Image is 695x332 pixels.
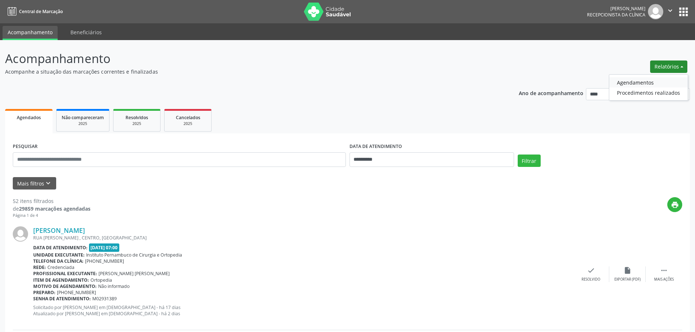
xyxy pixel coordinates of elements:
[654,277,674,282] div: Mais ações
[587,5,645,12] div: [PERSON_NAME]
[13,197,90,205] div: 52 itens filtrados
[623,266,632,274] i: insert_drive_file
[62,121,104,126] div: 2025
[350,141,402,152] label: DATA DE ATENDIMENTO
[86,252,182,258] span: Instituto Pernambuco de Cirurgia e Ortopedia
[666,7,674,15] i: 
[33,245,88,251] b: Data de atendimento:
[33,277,89,283] b: Item de agendamento:
[119,121,155,126] div: 2025
[5,68,484,75] p: Acompanhe a situação das marcações correntes e finalizadas
[3,26,58,40] a: Acompanhamento
[33,226,85,234] a: [PERSON_NAME]
[587,266,595,274] i: check
[663,4,677,19] button: 
[47,264,74,270] span: Credenciada
[609,77,688,87] a: Agendamentos
[667,197,682,212] button: print
[33,289,55,296] b: Preparo:
[90,277,112,283] span: Ortopedia
[13,205,90,212] div: de
[17,114,41,121] span: Agendados
[614,277,641,282] div: Exportar (PDF)
[33,258,84,264] b: Telefone da clínica:
[92,296,117,302] span: M02931389
[33,252,85,258] b: Unidade executante:
[98,283,130,289] span: Não informado
[609,87,688,98] a: Procedimentos realizados
[587,12,645,18] span: Recepcionista da clínica
[33,296,91,302] b: Senha de atendimento:
[13,177,56,190] button: Mais filtroskeyboard_arrow_down
[677,5,690,18] button: apps
[518,155,541,167] button: Filtrar
[582,277,600,282] div: Resolvido
[13,226,28,242] img: img
[5,5,63,17] a: Central de Marcação
[170,121,206,126] div: 2025
[62,114,104,121] span: Não compareceram
[33,264,46,270] b: Rede:
[519,88,583,97] p: Ano de acompanhamento
[126,114,148,121] span: Resolvidos
[671,201,679,209] i: print
[33,270,97,277] b: Profissional executante:
[609,74,688,101] ul: Relatórios
[33,304,573,317] p: Solicitado por [PERSON_NAME] em [DEMOGRAPHIC_DATA] - há 17 dias Atualizado por [PERSON_NAME] em [...
[85,258,124,264] span: [PHONE_NUMBER]
[57,289,96,296] span: [PHONE_NUMBER]
[44,179,52,187] i: keyboard_arrow_down
[5,50,484,68] p: Acompanhamento
[65,26,107,39] a: Beneficiários
[13,212,90,219] div: Página 1 de 4
[99,270,170,277] span: [PERSON_NAME] [PERSON_NAME]
[89,243,120,252] span: [DATE] 07:00
[648,4,663,19] img: img
[19,205,90,212] strong: 29859 marcações agendadas
[176,114,200,121] span: Cancelados
[33,235,573,241] div: RUA [PERSON_NAME] , CENTRO, [GEOGRAPHIC_DATA]
[19,8,63,15] span: Central de Marcação
[660,266,668,274] i: 
[33,283,97,289] b: Motivo de agendamento:
[13,141,38,152] label: PESQUISAR
[650,60,687,73] button: Relatórios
